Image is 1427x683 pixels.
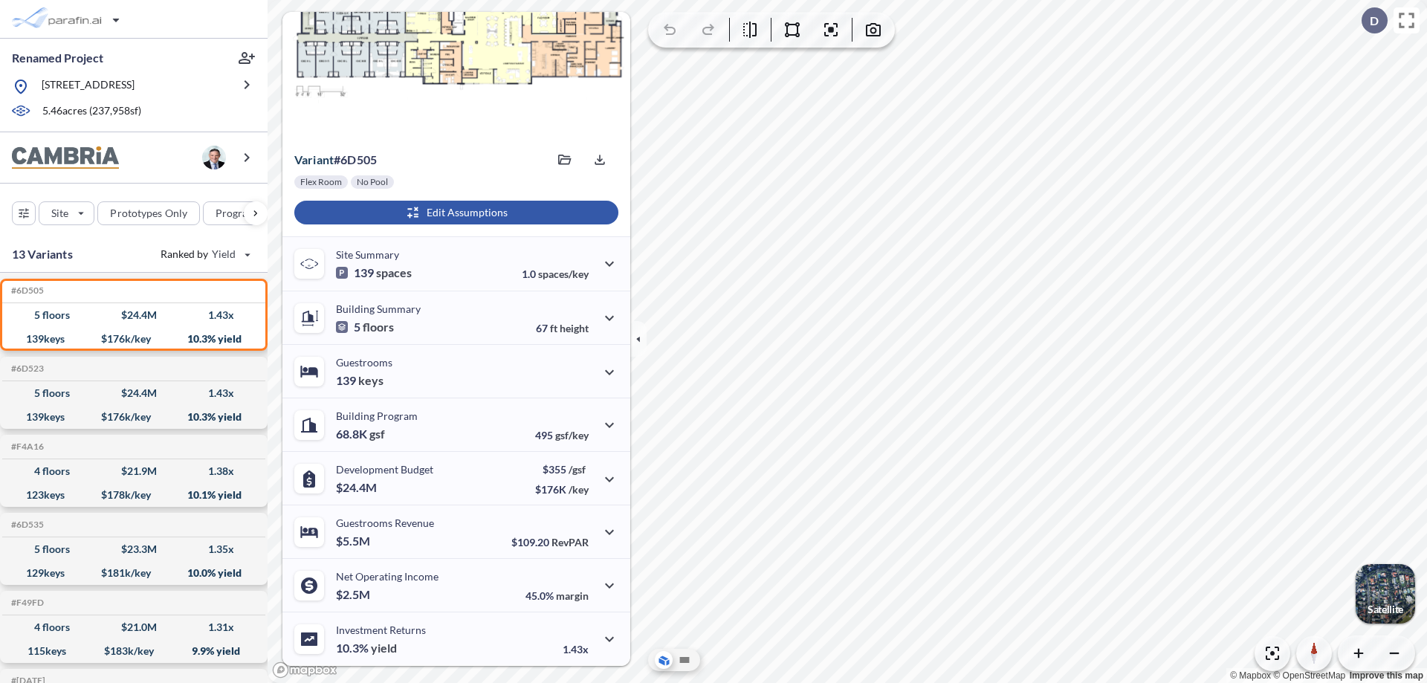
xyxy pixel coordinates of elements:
[294,201,618,224] button: Edit Assumptions
[8,363,44,374] h5: Click to copy the code
[535,429,589,441] p: 495
[358,373,384,388] span: keys
[336,570,439,583] p: Net Operating Income
[550,322,557,334] span: ft
[525,589,589,602] p: 45.0%
[12,50,103,66] p: Renamed Project
[1356,564,1415,624] button: Switcher ImageSatellite
[336,248,399,261] p: Site Summary
[336,624,426,636] p: Investment Returns
[51,206,68,221] p: Site
[202,146,226,169] img: user logo
[272,661,337,679] a: Mapbox homepage
[336,480,379,495] p: $24.4M
[12,146,119,169] img: BrandImage
[336,463,433,476] p: Development Budget
[97,201,200,225] button: Prototypes Only
[39,201,94,225] button: Site
[569,463,586,476] span: /gsf
[376,265,412,280] span: spaces
[212,247,236,262] span: Yield
[336,265,412,280] p: 139
[1350,670,1423,681] a: Improve this map
[110,206,187,221] p: Prototypes Only
[569,483,589,496] span: /key
[294,152,334,166] span: Variant
[1368,603,1403,615] p: Satellite
[369,427,385,441] span: gsf
[294,152,377,167] p: # 6d505
[357,176,388,188] p: No Pool
[538,268,589,280] span: spaces/key
[676,651,693,669] button: Site Plan
[1230,670,1271,681] a: Mapbox
[522,268,589,280] p: 1.0
[363,320,394,334] span: floors
[336,410,418,422] p: Building Program
[42,77,135,96] p: [STREET_ADDRESS]
[42,103,141,120] p: 5.46 acres ( 237,958 sf)
[535,483,589,496] p: $176K
[336,302,421,315] p: Building Summary
[149,242,260,266] button: Ranked by Yield
[8,519,44,530] h5: Click to copy the code
[12,245,73,263] p: 13 Variants
[511,536,589,548] p: $109.20
[563,643,589,656] p: 1.43x
[8,441,44,452] h5: Click to copy the code
[336,373,384,388] p: 139
[336,587,372,602] p: $2.5M
[300,176,342,188] p: Flex Room
[551,536,589,548] span: RevPAR
[1356,564,1415,624] img: Switcher Image
[535,463,589,476] p: $355
[371,641,397,656] span: yield
[1370,14,1379,27] p: D
[216,206,257,221] p: Program
[336,320,394,334] p: 5
[655,651,673,669] button: Aerial View
[336,641,397,656] p: 10.3%
[336,534,372,548] p: $5.5M
[555,429,589,441] span: gsf/key
[8,285,44,296] h5: Click to copy the code
[536,322,589,334] p: 67
[1273,670,1345,681] a: OpenStreetMap
[8,598,44,608] h5: Click to copy the code
[336,356,392,369] p: Guestrooms
[336,517,434,529] p: Guestrooms Revenue
[203,201,283,225] button: Program
[336,427,385,441] p: 68.8K
[560,322,589,334] span: height
[556,589,589,602] span: margin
